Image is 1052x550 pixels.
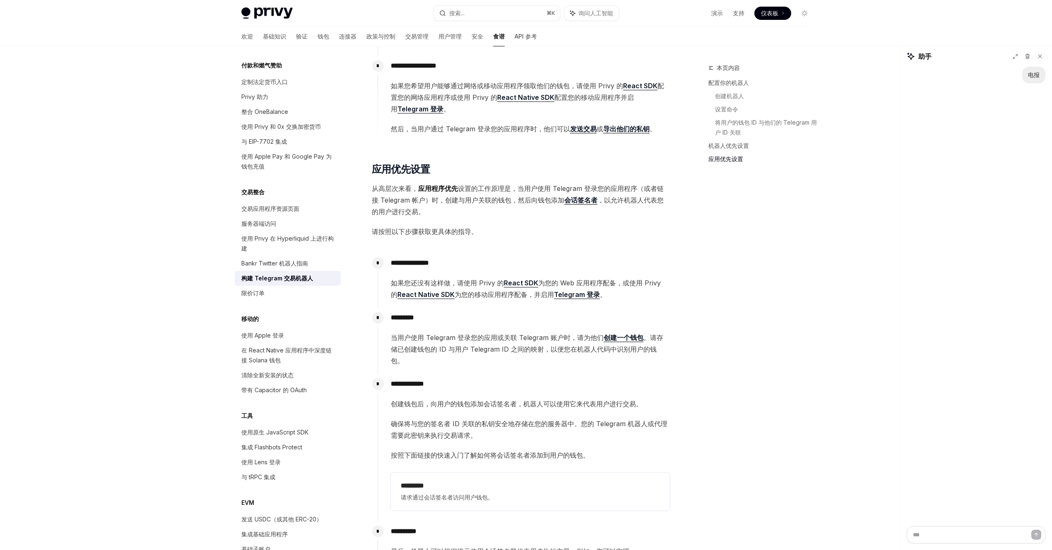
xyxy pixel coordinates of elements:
a: 限价订单 [235,286,341,301]
font: 构建 Telegram 交易机器人 [241,275,313,282]
a: 导出他们的私钥 [603,125,650,133]
a: 集成 Flashbots Protect [235,440,341,455]
a: 设置命令 [715,103,818,116]
a: 带有 Capacitor 的 OAuth [235,383,341,398]
font: 询问人工智能 [578,10,613,17]
font: 清除全新安装的状态 [241,371,294,379]
button: 切换暗模式 [798,7,811,20]
font: 食谱 [493,33,505,40]
font: React Native SDK [397,290,455,299]
a: 交易应用程序资源页面 [235,201,341,216]
font: 在 React Native 应用程序中深度链接 Solana 钱包 [241,347,332,364]
font: 应用优先设置 [708,155,743,162]
a: 使用 Apple 登录 [235,328,341,343]
a: 使用 Privy 和 0x 交换加密货币 [235,119,341,134]
font: 如果您希望用户能够通过网络或移动应用程序领取他们的钱包，请使用 Privy 的 [391,82,623,90]
font: 从高层次来看， [372,184,418,193]
font: 使用 Apple Pay 和 Google Pay 为钱包充值 [241,153,332,170]
font: 集成基础应用程序 [241,531,288,538]
a: React Native SDK [497,93,554,102]
font: 设置命令 [715,106,738,113]
a: 连接器 [339,27,356,46]
a: 用户管理 [438,27,462,46]
font: 欢迎 [241,33,253,40]
font: 服务器端访问 [241,220,276,227]
font: 交易管理 [405,33,429,40]
a: Telegram 登录 [397,105,443,113]
font: React Native SDK [497,93,554,101]
font: 验证 [296,33,308,40]
font: ，以允许机器人代表您的用户进行交易。 [372,196,664,216]
a: 创建机器人 [715,89,818,103]
font: 。 [600,290,607,299]
font: Privy 助力 [241,93,268,100]
font: 整合 OneBalance [241,108,288,115]
font: 与 EIP-7702 集成 [241,138,287,145]
a: Privy 助力 [235,89,341,104]
font: 使用原生 JavaScript SDK [241,429,308,436]
font: 带有 Capacitor 的 OAuth [241,386,307,393]
font: 工具 [241,412,253,419]
font: 仪表板 [761,10,778,17]
font: 使用 Privy 和 0x 交换加密货币 [241,123,321,130]
a: 支持 [733,9,744,17]
a: 服务器端访问 [235,216,341,231]
a: 使用 Lens 登录 [235,455,341,470]
font: 用户管理 [438,33,462,40]
font: 发送交易 [570,125,597,133]
font: 限价订单 [241,289,265,297]
font: 应用优先设置 [372,163,430,175]
a: Bankr Twitter 机器人指南 [235,256,341,271]
a: 整合 OneBalance [235,104,341,119]
font: 本页内容 [717,64,740,71]
font: 创建钱包后，向用户的钱包添加会话签名者，机器人可以使用它来代表用户进行交易。 [391,400,643,408]
font: 为您的移动应用程序配备，并启用 [455,290,554,299]
font: 支持 [733,10,744,17]
a: 集成基础应用程序 [235,527,341,542]
font: 使用 Apple 登录 [241,332,284,339]
font: 与 tRPC 集成 [241,473,275,480]
a: 演示 [711,9,723,17]
font: 请按照以下步骤获取更具体的指导。 [372,227,478,236]
font: 交易应用程序资源页面 [241,205,299,212]
font: 使用 Privy 在 Hyperliquid 上进行构建 [241,235,334,252]
button: 搜索...⌘K [433,6,560,21]
a: 与 EIP-7702 集成 [235,134,341,149]
font: 创建机器人 [715,92,744,99]
font: 当用户使用 Telegram 登录您的应用或关联 Telegram 账户时，请为他们 [391,333,604,342]
a: 会话签名者 [564,196,597,205]
font: EVM [241,499,254,506]
button: 询问人工智能 [564,6,619,21]
a: API 参考 [515,27,537,46]
font: 或 [597,125,603,133]
a: 交易管理 [405,27,429,46]
font: 基础知识 [263,33,286,40]
a: React SDK [623,82,657,90]
font: 。 [650,125,656,133]
button: 发送消息 [1031,530,1041,540]
font: 搜索... [449,10,465,17]
font: 使用 Lens 登录 [241,458,281,466]
a: 机器人优先设置 [708,139,818,152]
font: 。请存储已创建钱包的 ID 与用户 Telegram ID 之间的映射，以便您在机器人代码中识别用户的钱包。 [391,333,663,365]
font: 确保将与您的签名者 ID 关联的私钥安全地存储在您的服务器中。您的 Telegram 机器人或代理需要此密钥来执行交易请求。 [391,420,667,439]
font: Telegram 登录 [554,290,600,299]
a: 食谱 [493,27,505,46]
img: 灯光标志 [241,7,293,19]
a: 应用优先设置 [708,152,818,166]
font: API 参考 [515,33,537,40]
font: React SDK [504,279,538,287]
font: 配置您的网络应用程序或使用 Privy 的 [391,82,664,101]
a: 使用 Apple Pay 和 Google Pay 为钱包充值 [235,149,341,174]
a: 在 React Native 应用程序中深度链接 Solana 钱包 [235,343,341,368]
font: 配置您的移动应用程序并启用 [391,93,634,113]
font: 。 [443,105,450,113]
font: 创建一个钱包 [604,333,643,342]
a: 与 tRPC 集成 [235,470,341,485]
font: 配置你的机器人 [708,79,749,86]
font: 集成 Flashbots Protect [241,444,302,451]
a: 钱包 [318,27,329,46]
a: 欢迎 [241,27,253,46]
font: 电报 [1028,71,1040,78]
